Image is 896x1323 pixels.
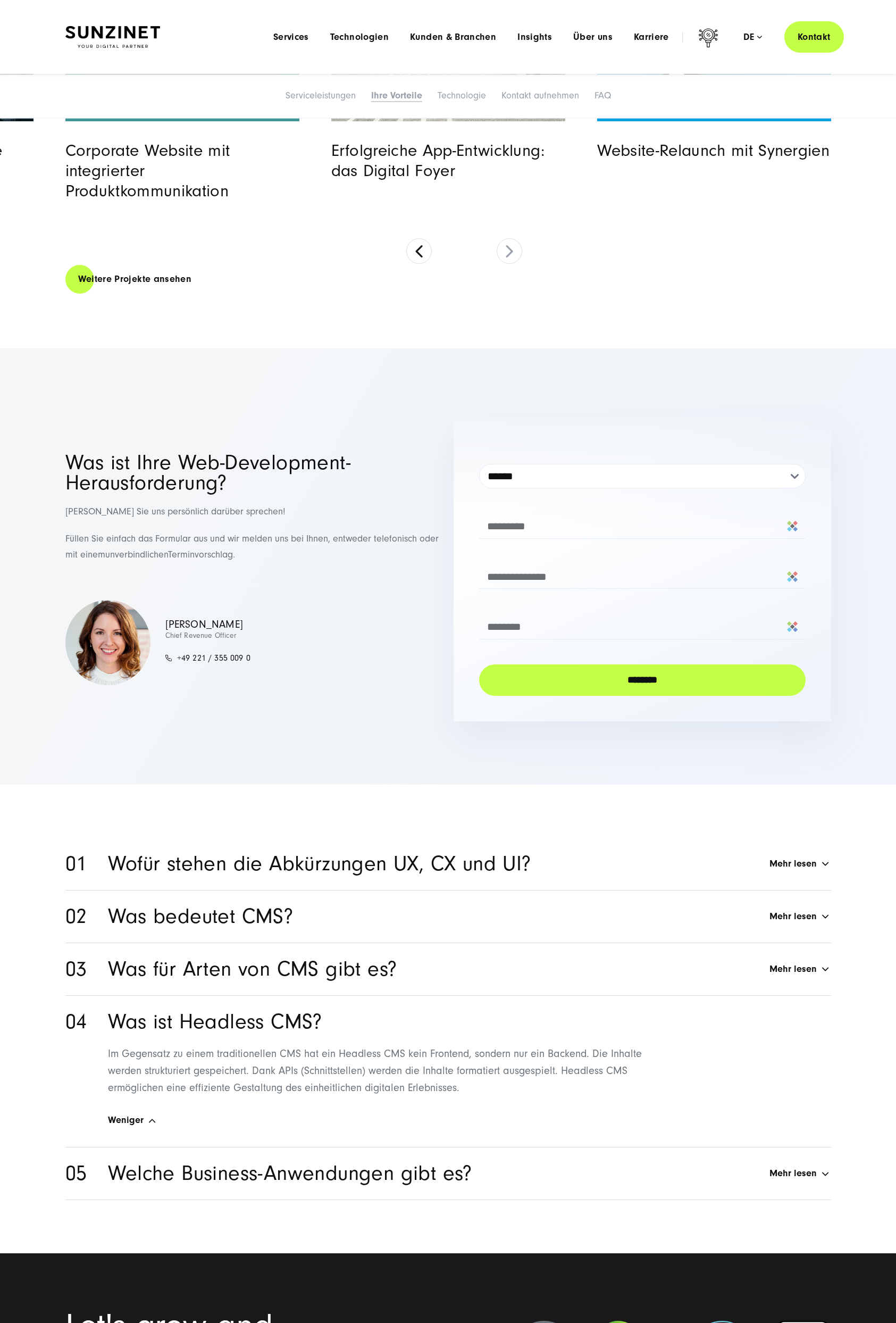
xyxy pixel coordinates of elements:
[787,521,798,531] img: Sticky Password
[594,90,611,101] a: FAQ
[286,90,356,101] a: Serviceleistungen
[330,32,389,43] a: Technologien
[165,653,250,663] a: +49 221 / 355 009 0
[743,32,762,43] div: de
[410,32,496,43] a: Kunden & Branchen
[501,90,579,101] a: Kontakt aufnehmen
[168,549,235,560] span: Terminvorschlag.
[65,453,443,493] h2: Was ist Ihre Web-Development-Herausforderung?
[108,1045,650,1096] p: Im Gegensatz zu einem traditionellen CMS hat ein Headless CMS kein Frontend, sondern nur ein Back...
[65,533,439,561] span: Füllen Sie einfach das Formular aus und wir melden uns bei Ihnen, entweder telefonisch oder mit e...
[65,141,230,201] a: Corporate Website mit integrierter Produktkommunikation
[573,32,613,43] a: Über uns
[65,600,150,685] img: Simona Mayer - Head of Business Development - SUNZINET
[108,854,531,874] h2: Wofür stehen die Abkürzungen UX, CX und UI?
[105,549,168,560] span: unverbindlichen
[784,21,844,53] a: Kontakt
[371,90,422,101] a: Ihre Vorteile
[438,90,486,101] a: Technologie
[65,506,286,517] span: [PERSON_NAME] Sie uns persönlich darüber sprechen!
[108,959,397,979] h2: Was für Arten von CMS gibt es?
[108,1163,472,1184] h2: Welche Business-Anwendungen gibt es?
[273,32,309,43] a: Services
[634,32,669,43] a: Karriere
[108,1012,322,1032] h2: Was ist Headless CMS?
[787,571,798,582] img: Sticky Password
[177,653,250,663] span: +49 221 / 355 009 0
[165,630,250,642] p: Chief Revenue Officer
[108,1115,144,1126] span: Weniger
[65,26,160,48] img: SUNZINET Full Service Digital Agentur
[108,906,294,927] h2: Was bedeutet CMS?
[597,141,830,160] a: Website-Relaunch mit Synergien
[787,621,798,632] img: Sticky Password
[165,619,250,630] p: [PERSON_NAME]
[108,1115,831,1126] a: Weniger
[331,141,545,180] a: Erfolgreiche App-Entwicklung: das Digital Foyer
[517,32,552,43] a: Insights
[65,264,205,294] a: Weitere Projekte ansehen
